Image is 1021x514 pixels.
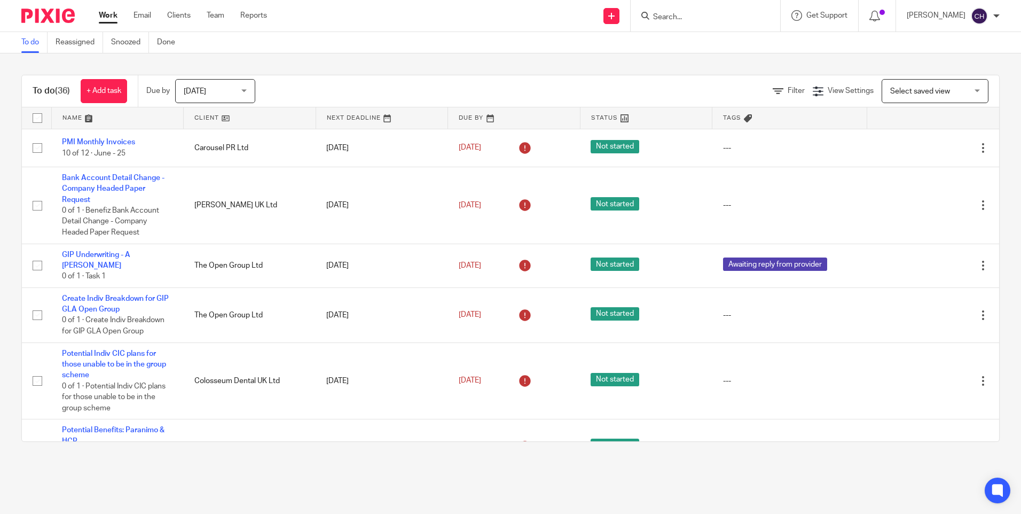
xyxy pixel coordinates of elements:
[316,244,448,287] td: [DATE]
[184,287,316,342] td: The Open Group Ltd
[723,258,827,271] span: Awaiting reply from provider
[316,419,448,474] td: [DATE]
[806,12,847,19] span: Get Support
[81,79,127,103] a: + Add task
[62,350,166,379] a: Potential Indiv CIC plans for those unable to be in the group scheme
[591,439,639,452] span: Not started
[788,87,805,95] span: Filter
[62,383,166,412] span: 0 of 1 · Potential Indiv CIC plans for those unable to be in the group scheme
[62,272,106,280] span: 0 of 1 · Task 1
[21,9,75,23] img: Pixie
[157,32,183,53] a: Done
[62,150,125,157] span: 10 of 12 · June - 25
[207,10,224,21] a: Team
[459,377,481,385] span: [DATE]
[723,310,857,321] div: ---
[55,87,70,95] span: (36)
[240,10,267,21] a: Reports
[111,32,149,53] a: Snoozed
[62,295,169,313] a: Create Indiv Breakdown for GIP GLA Open Group
[62,174,164,204] a: Bank Account Detail Change - Company Headed Paper Request
[459,262,481,269] span: [DATE]
[62,138,135,146] a: PMI Monthly Invoices
[723,441,857,452] div: ---
[167,10,191,21] a: Clients
[591,373,639,386] span: Not started
[907,10,965,21] p: [PERSON_NAME]
[99,10,117,21] a: Work
[184,244,316,287] td: The Open Group Ltd
[56,32,103,53] a: Reassigned
[591,197,639,211] span: Not started
[316,342,448,419] td: [DATE]
[652,13,748,22] input: Search
[591,258,639,271] span: Not started
[890,88,950,95] span: Select saved view
[184,419,316,474] td: Carousel PR Ltd
[184,88,206,95] span: [DATE]
[62,251,130,269] a: GIP Underwriting - A [PERSON_NAME]
[459,311,481,319] span: [DATE]
[971,7,988,25] img: svg%3E
[62,426,164,445] a: Potential Benefits: Paranimo & HCP
[316,129,448,167] td: [DATE]
[723,115,741,121] span: Tags
[316,167,448,244] td: [DATE]
[184,167,316,244] td: [PERSON_NAME] UK Ltd
[146,85,170,96] p: Due by
[21,32,48,53] a: To do
[62,207,159,236] span: 0 of 1 · Benefiz Bank Account Detail Change - Company Headed Paper Request
[723,143,857,153] div: ---
[591,307,639,321] span: Not started
[723,376,857,386] div: ---
[62,317,164,336] span: 0 of 1 · Create Indiv Breakdown for GIP GLA Open Group
[723,200,857,211] div: ---
[184,342,316,419] td: Colosseum Dental UK Ltd
[33,85,70,97] h1: To do
[316,287,448,342] td: [DATE]
[591,140,639,153] span: Not started
[184,129,316,167] td: Carousel PR Ltd
[459,201,481,209] span: [DATE]
[459,144,481,152] span: [DATE]
[133,10,151,21] a: Email
[828,87,874,95] span: View Settings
